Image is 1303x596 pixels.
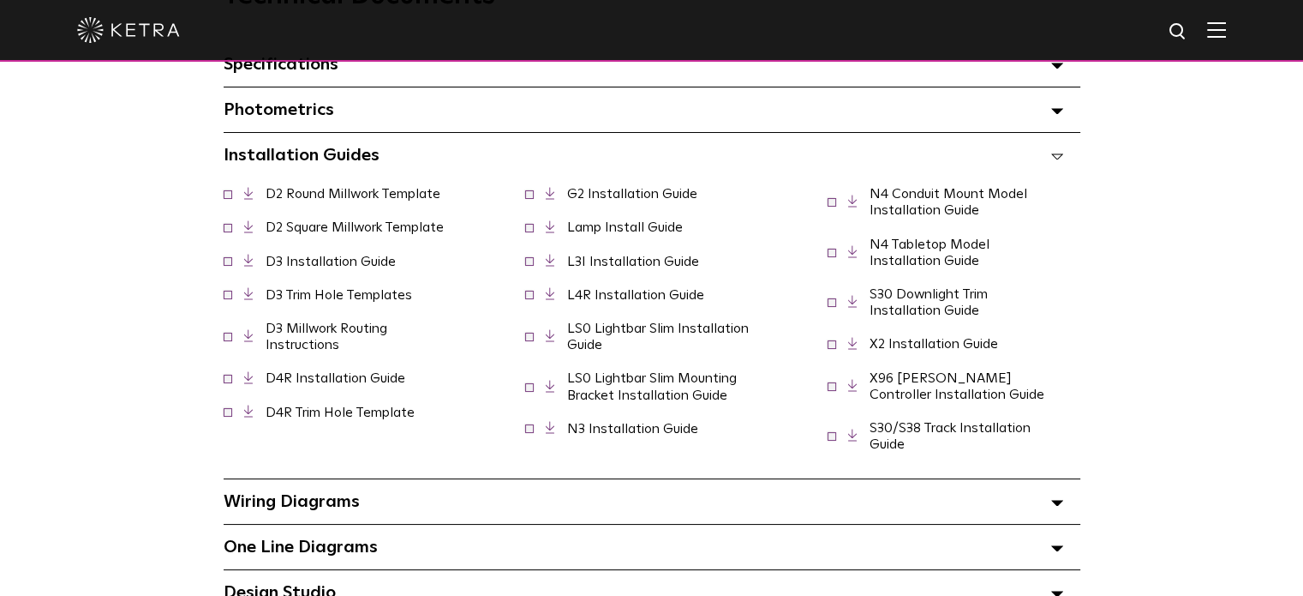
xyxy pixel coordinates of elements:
img: ketra-logo-2019-white [77,17,180,43]
a: LS0 Lightbar Slim Mounting Bracket Installation Guide [567,371,737,401]
a: X2 Installation Guide [870,337,998,351]
a: D4R Trim Hole Template [266,406,415,419]
a: D3 Millwork Routing Instructions [266,322,387,352]
a: S30 Downlight Trim Installation Guide [870,287,988,317]
span: Wiring Diagrams [224,493,360,510]
a: D2 Square Millwork Template [266,220,444,234]
span: One Line Diagrams [224,539,378,556]
span: Specifications [224,56,338,73]
a: D3 Installation Guide [266,255,396,268]
a: X96 [PERSON_NAME] Controller Installation Guide [870,371,1044,401]
a: N4 Conduit Mount Model Installation Guide [870,187,1027,217]
a: Lamp Install Guide [567,220,683,234]
a: G2 Installation Guide [567,187,697,201]
img: Hamburger%20Nav.svg [1207,21,1226,38]
span: Installation Guides [224,147,380,164]
a: D4R Installation Guide [266,371,405,385]
a: N4 Tabletop Model Installation Guide [870,238,989,268]
a: D3 Trim Hole Templates [266,288,412,302]
span: Photometrics [224,101,334,118]
a: L3I Installation Guide [567,255,699,268]
a: S30/S38 Track Installation Guide [870,421,1031,451]
a: D2 Round Millwork Template [266,187,440,201]
a: LS0 Lightbar Slim Installation Guide [567,322,749,352]
a: L4R Installation Guide [567,288,704,302]
a: N3 Installation Guide [567,422,698,436]
img: search icon [1168,21,1189,43]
